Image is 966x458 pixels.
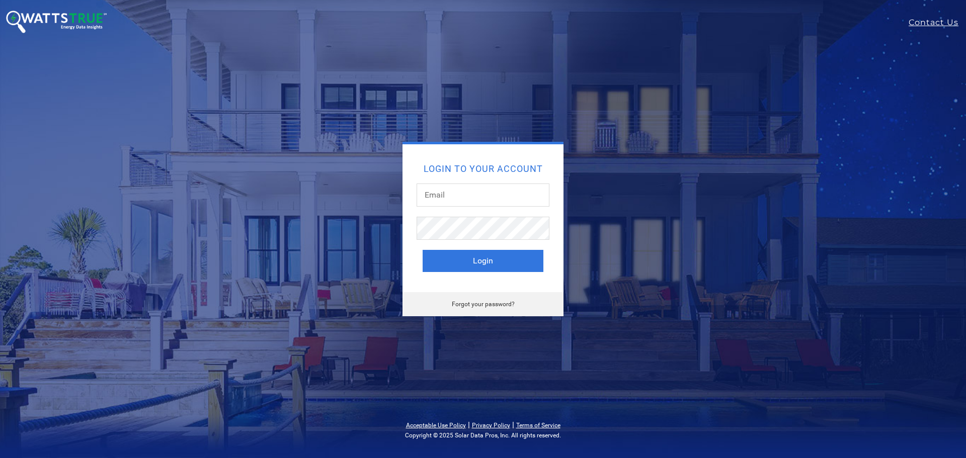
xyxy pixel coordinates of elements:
[423,164,543,173] h2: Login to your account
[406,422,466,429] a: Acceptable Use Policy
[516,422,560,429] a: Terms of Service
[909,17,966,29] a: Contact Us
[452,301,515,308] a: Forgot your password?
[417,184,549,207] input: Email
[6,11,107,33] img: WattsTrue
[472,422,510,429] a: Privacy Policy
[468,420,470,429] span: |
[423,250,543,272] button: Login
[512,420,514,429] span: |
